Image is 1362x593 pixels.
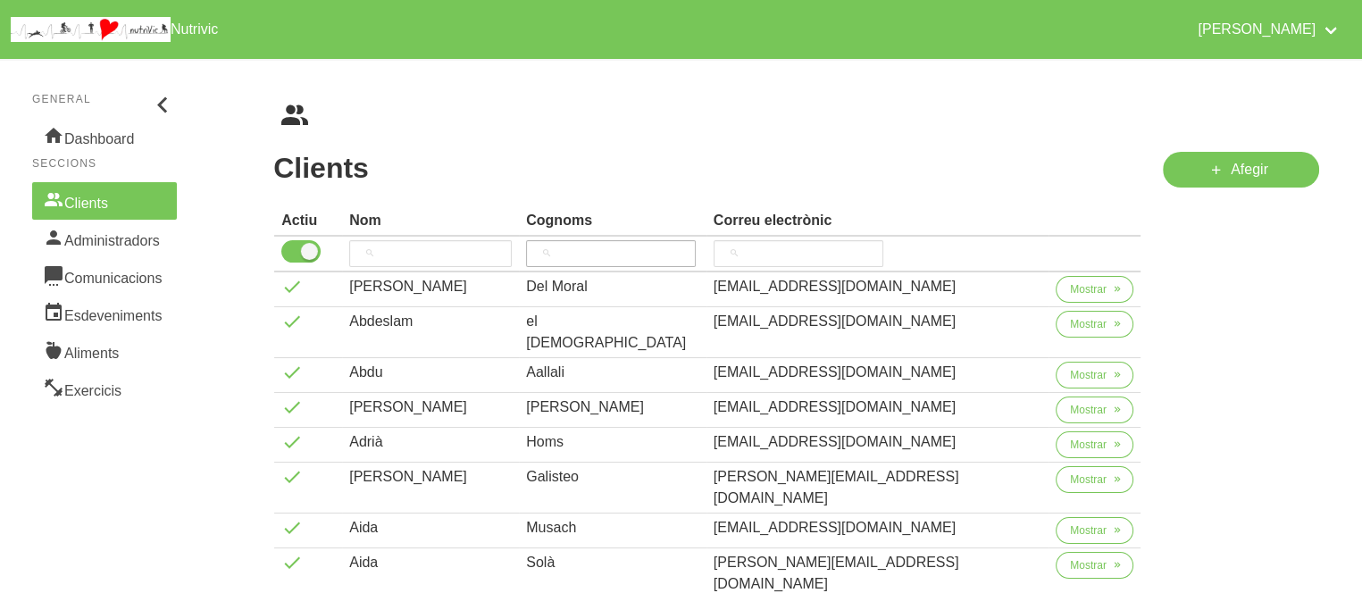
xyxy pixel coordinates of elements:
a: Mostrar [1056,276,1133,310]
button: Mostrar [1056,276,1133,303]
a: Mostrar [1056,311,1133,345]
a: [PERSON_NAME] [1187,7,1351,52]
a: Esdeveniments [32,295,177,332]
div: [EMAIL_ADDRESS][DOMAIN_NAME] [714,517,1041,539]
div: Solà [526,552,699,573]
a: Mostrar [1056,552,1133,586]
div: Musach [526,517,699,539]
div: [PERSON_NAME] [526,397,699,418]
img: company_logo [11,17,171,42]
a: Dashboard [32,118,177,155]
div: Homs [526,431,699,453]
div: [PERSON_NAME] [349,397,512,418]
div: Cognoms [526,210,699,231]
button: Mostrar [1056,466,1133,493]
button: Mostrar [1056,552,1133,579]
a: Mostrar [1056,397,1133,430]
span: Mostrar [1070,316,1107,332]
a: Mostrar [1056,466,1133,500]
button: Mostrar [1056,431,1133,458]
span: Mostrar [1070,281,1107,297]
span: Afegir [1231,159,1268,180]
a: Administradors [32,220,177,257]
a: Aliments [32,332,177,370]
div: Correu electrònic [714,210,1041,231]
a: Comunicacions [32,257,177,295]
h1: Clients [273,152,1141,184]
div: Galisteo [526,466,699,488]
div: [EMAIL_ADDRESS][DOMAIN_NAME] [714,276,1041,297]
div: [PERSON_NAME] [349,466,512,488]
div: [PERSON_NAME][EMAIL_ADDRESS][DOMAIN_NAME] [714,466,1041,509]
button: Mostrar [1056,311,1133,338]
button: Mostrar [1056,517,1133,544]
div: [EMAIL_ADDRESS][DOMAIN_NAME] [714,431,1041,453]
span: Mostrar [1070,367,1107,383]
div: [EMAIL_ADDRESS][DOMAIN_NAME] [714,311,1041,332]
div: Aallali [526,362,699,383]
div: Abdeslam [349,311,512,332]
div: el [DEMOGRAPHIC_DATA] [526,311,699,354]
div: Actiu [281,210,335,231]
div: Aida [349,552,512,573]
div: Adrià [349,431,512,453]
nav: breadcrumbs [273,102,1319,130]
a: Afegir [1163,152,1319,188]
span: Mostrar [1070,522,1107,539]
div: [EMAIL_ADDRESS][DOMAIN_NAME] [714,362,1041,383]
p: Seccions [32,155,177,171]
a: Mostrar [1056,362,1133,396]
div: Abdu [349,362,512,383]
p: General [32,91,177,107]
a: Mostrar [1056,517,1133,551]
span: Mostrar [1070,402,1107,418]
span: Mostrar [1070,557,1107,573]
span: Mostrar [1070,472,1107,488]
div: Del Moral [526,276,699,297]
div: Aida [349,517,512,539]
a: Exercicis [32,370,177,407]
div: [EMAIL_ADDRESS][DOMAIN_NAME] [714,397,1041,418]
a: Clients [32,182,177,220]
button: Mostrar [1056,397,1133,423]
div: Nom [349,210,512,231]
span: Mostrar [1070,437,1107,453]
button: Mostrar [1056,362,1133,388]
a: Mostrar [1056,431,1133,465]
div: [PERSON_NAME] [349,276,512,297]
